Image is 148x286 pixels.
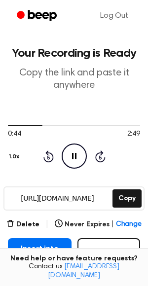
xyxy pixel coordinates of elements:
span: 0:44 [8,129,21,140]
span: | [111,219,114,230]
button: 1.0x [8,148,23,165]
p: Copy the link and paste it anywhere [8,67,140,92]
button: Insert into Doc [8,238,72,270]
button: Delete [6,219,39,230]
span: Change [116,219,142,230]
button: Copy [112,189,142,208]
span: 2:49 [127,129,140,140]
span: | [45,218,49,230]
a: Beep [10,6,66,26]
button: Record [77,238,140,270]
button: Never Expires|Change [55,219,142,230]
a: [EMAIL_ADDRESS][DOMAIN_NAME] [48,263,119,279]
h1: Your Recording is Ready [8,47,140,59]
a: Log Out [90,4,138,28]
span: Contact us [6,263,142,280]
